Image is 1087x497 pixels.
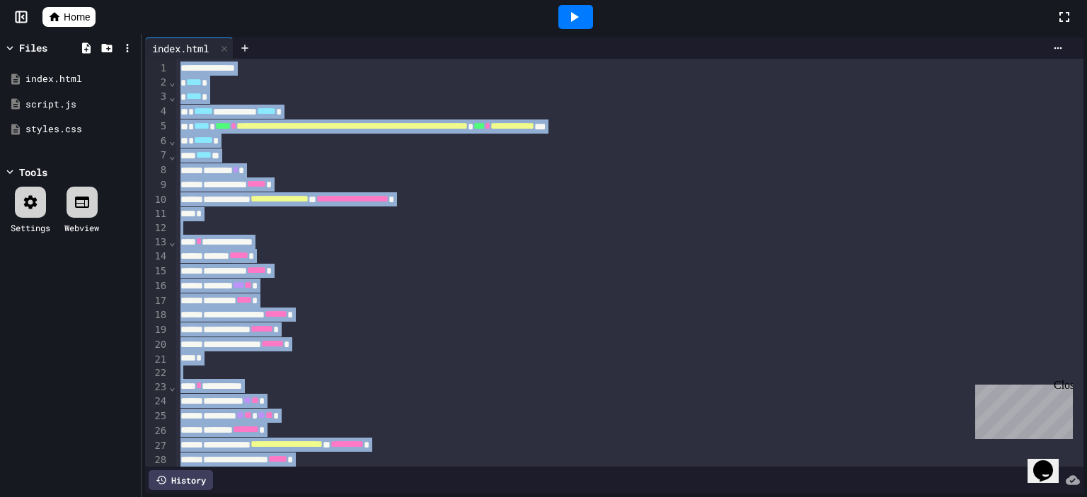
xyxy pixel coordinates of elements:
div: 19 [145,323,168,338]
div: index.html [145,37,234,59]
div: Tools [19,165,47,180]
div: 8 [145,163,168,178]
div: 23 [145,380,168,395]
div: 16 [145,279,168,294]
div: 7 [145,148,168,163]
div: 20 [145,338,168,353]
div: 1 [145,62,168,76]
div: Chat with us now!Close [6,6,98,90]
span: Home [64,10,90,24]
div: 22 [145,366,168,380]
span: Fold line [168,236,176,247]
div: 12 [145,221,168,235]
div: 15 [145,264,168,279]
div: 4 [145,105,168,119]
iframe: chat widget [1028,440,1073,483]
div: script.js [25,98,136,112]
div: 28 [145,453,168,468]
div: 2 [145,76,168,90]
span: Fold line [168,91,176,103]
div: 9 [145,178,168,193]
div: 21 [145,353,168,367]
div: 25 [145,409,168,424]
div: 5 [145,119,168,134]
div: index.html [25,72,136,86]
div: Webview [64,221,99,234]
span: Fold line [168,381,176,392]
div: 3 [145,90,168,105]
div: 14 [145,250,168,264]
div: 11 [145,207,168,221]
div: 27 [145,439,168,454]
span: Fold line [168,135,176,146]
div: 13 [145,235,168,250]
div: Files [19,40,47,55]
div: 10 [145,193,168,208]
div: styles.css [25,122,136,136]
div: 17 [145,294,168,309]
iframe: chat widget [970,379,1073,439]
div: index.html [145,41,216,56]
div: 18 [145,308,168,323]
div: 24 [145,394,168,409]
div: Settings [11,221,50,234]
span: Fold line [168,150,176,161]
div: 26 [145,424,168,439]
span: Fold line [168,76,176,88]
div: History [149,470,213,490]
div: 6 [145,134,168,149]
a: Home [42,7,96,27]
